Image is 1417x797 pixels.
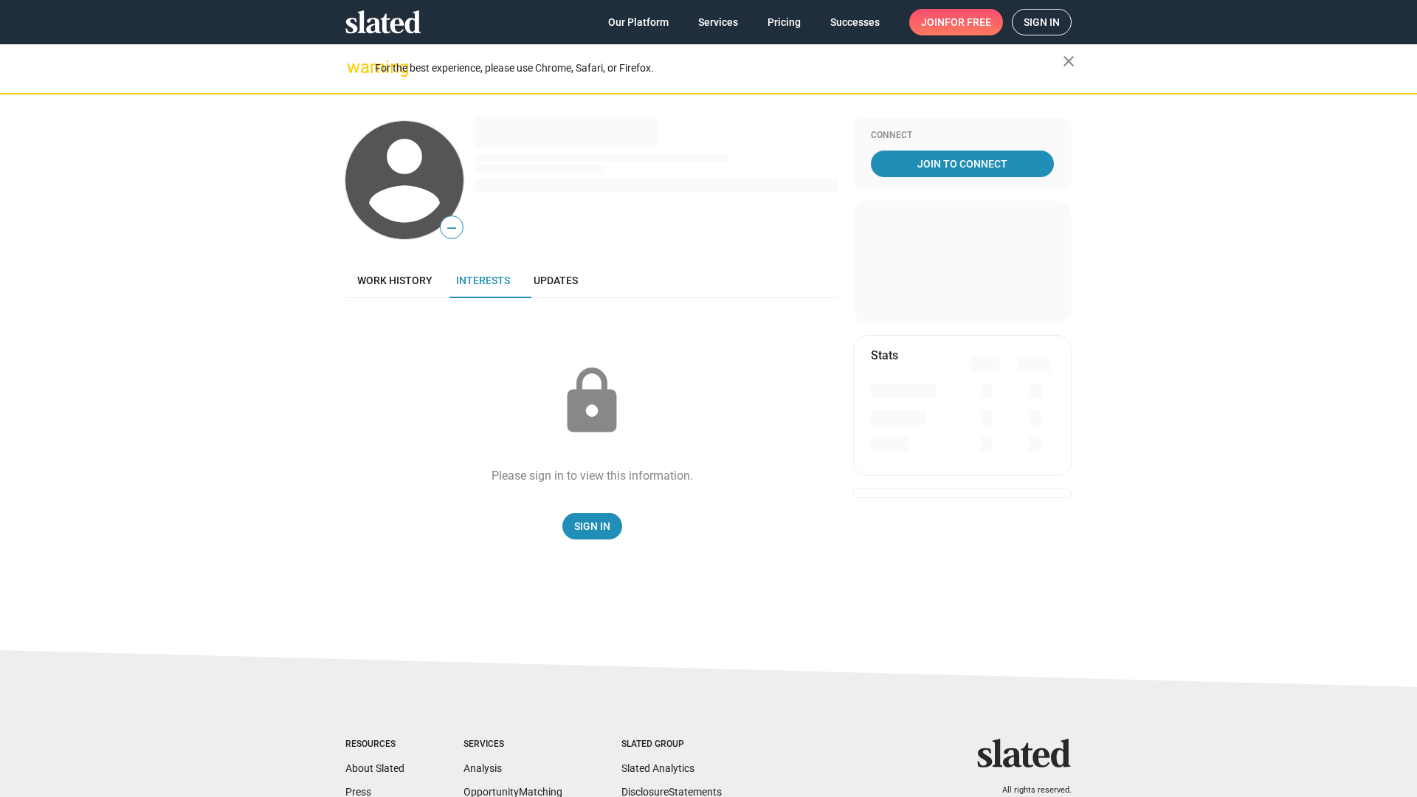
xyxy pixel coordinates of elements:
[909,9,1003,35] a: Joinfor free
[534,275,578,286] span: Updates
[608,9,669,35] span: Our Platform
[1060,52,1078,70] mat-icon: close
[871,151,1054,177] a: Join To Connect
[444,263,522,298] a: Interests
[562,513,622,539] a: Sign In
[768,9,801,35] span: Pricing
[1024,10,1060,35] span: Sign in
[555,365,629,438] mat-icon: lock
[596,9,680,35] a: Our Platform
[345,762,404,774] a: About Slated
[345,263,444,298] a: Work history
[456,275,510,286] span: Interests
[686,9,750,35] a: Services
[830,9,880,35] span: Successes
[441,218,463,238] span: —
[1012,9,1072,35] a: Sign in
[698,9,738,35] span: Services
[871,130,1054,142] div: Connect
[463,739,562,751] div: Services
[756,9,813,35] a: Pricing
[345,739,404,751] div: Resources
[347,58,365,76] mat-icon: warning
[921,9,991,35] span: Join
[522,263,590,298] a: Updates
[818,9,892,35] a: Successes
[357,275,432,286] span: Work history
[874,151,1051,177] span: Join To Connect
[871,348,898,363] mat-card-title: Stats
[463,762,502,774] a: Analysis
[574,513,610,539] span: Sign In
[945,9,991,35] span: for free
[492,468,693,483] div: Please sign in to view this information.
[621,739,722,751] div: Slated Group
[375,58,1063,78] div: For the best experience, please use Chrome, Safari, or Firefox.
[621,762,694,774] a: Slated Analytics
